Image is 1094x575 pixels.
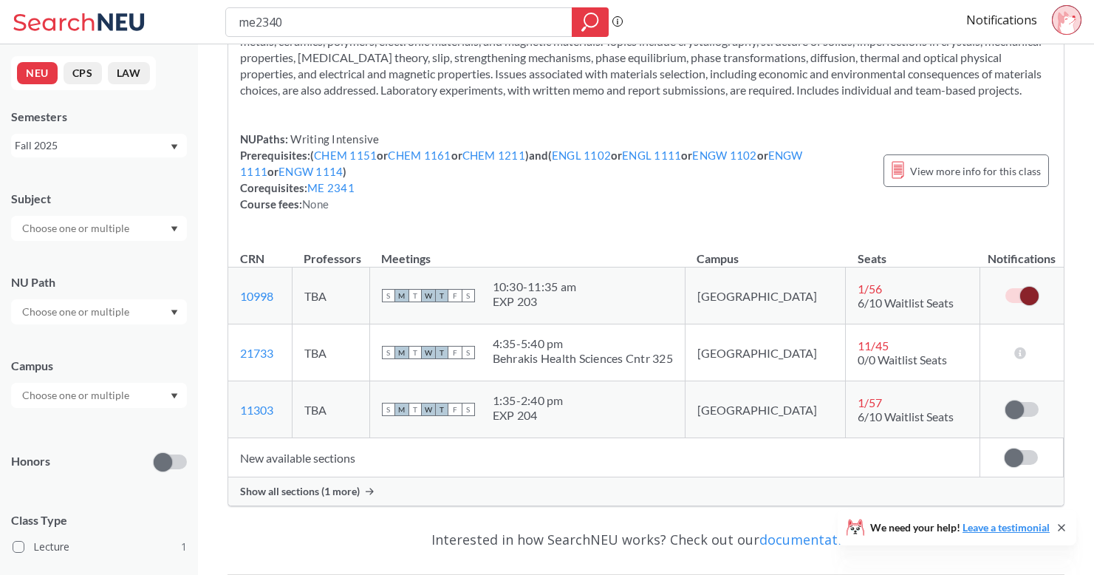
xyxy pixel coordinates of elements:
[307,181,355,194] a: ME 2341
[966,12,1037,28] a: Notifications
[408,289,422,302] span: T
[692,149,756,162] a: ENGW 1102
[171,393,178,399] svg: Dropdown arrow
[685,268,845,324] td: [GEOGRAPHIC_DATA]
[237,10,561,35] input: Class, professor, course number, "phrase"
[11,299,187,324] div: Dropdown arrow
[858,353,947,367] span: 0/0 Waitlist Seats
[171,310,178,316] svg: Dropdown arrow
[858,395,882,409] span: 1 / 57
[11,358,187,374] div: Campus
[288,132,380,146] span: Writing Intensive
[408,403,422,416] span: T
[462,289,475,302] span: S
[171,144,178,150] svg: Dropdown arrow
[11,216,187,241] div: Dropdown arrow
[228,477,1064,506] div: Show all sections (1 more)
[240,289,273,303] a: 10998
[462,346,475,359] span: S
[870,523,1050,533] span: We need your help!
[369,236,685,268] th: Meetings
[11,109,187,125] div: Semesters
[13,537,187,557] label: Lecture
[292,324,369,381] td: TBA
[278,165,343,178] a: ENGW 1114
[581,12,599,33] svg: magnifying glass
[11,274,187,290] div: NU Path
[408,346,422,359] span: T
[980,236,1063,268] th: Notifications
[462,403,475,416] span: S
[240,149,803,178] a: ENGW 1111
[181,539,187,555] span: 1
[910,162,1041,180] span: View more info for this class
[240,485,360,498] span: Show all sections (1 more)
[493,408,564,423] div: EXP 204
[462,149,525,162] a: CHEM 1211
[448,289,462,302] span: F
[422,289,435,302] span: W
[228,518,1064,561] div: Interested in how SearchNEU works? Check out our
[240,17,1052,98] section: Introduces the materials science field, which emphasizes the structure-processing property-perfor...
[858,282,882,296] span: 1 / 56
[382,346,395,359] span: S
[572,7,609,37] div: magnifying glass
[622,149,681,162] a: ENGL 1111
[395,289,408,302] span: M
[858,409,954,423] span: 6/10 Waitlist Seats
[493,393,564,408] div: 1:35 - 2:40 pm
[228,438,980,477] td: New available sections
[11,191,187,207] div: Subject
[759,531,861,548] a: documentation!
[11,383,187,408] div: Dropdown arrow
[448,403,462,416] span: F
[435,289,448,302] span: T
[292,268,369,324] td: TBA
[395,403,408,416] span: M
[240,403,273,417] a: 11303
[685,236,845,268] th: Campus
[11,512,187,528] span: Class Type
[493,351,673,366] div: Behrakis Health Sciences Cntr 325
[435,346,448,359] span: T
[395,346,408,359] span: M
[963,521,1050,534] a: Leave a testimonial
[302,197,329,211] span: None
[171,226,178,232] svg: Dropdown arrow
[15,137,169,154] div: Fall 2025
[858,338,889,353] span: 11 / 45
[422,346,435,359] span: W
[240,131,869,212] div: NUPaths: Prerequisites: ( or or ) and ( or or or or ) Corequisites: Course fees:
[11,134,187,157] div: Fall 2025Dropdown arrow
[448,346,462,359] span: F
[685,381,845,438] td: [GEOGRAPHIC_DATA]
[493,279,577,294] div: 10:30 - 11:35 am
[493,336,673,351] div: 4:35 - 5:40 pm
[382,403,395,416] span: S
[15,303,139,321] input: Choose one or multiple
[552,149,611,162] a: ENGL 1102
[240,251,264,267] div: CRN
[11,453,50,470] p: Honors
[292,236,369,268] th: Professors
[314,149,377,162] a: CHEM 1151
[292,381,369,438] td: TBA
[240,346,273,360] a: 21733
[422,403,435,416] span: W
[685,324,845,381] td: [GEOGRAPHIC_DATA]
[15,387,139,404] input: Choose one or multiple
[846,236,980,268] th: Seats
[435,403,448,416] span: T
[64,62,102,84] button: CPS
[15,220,139,237] input: Choose one or multiple
[858,296,954,310] span: 6/10 Waitlist Seats
[388,149,451,162] a: CHEM 1161
[493,294,577,309] div: EXP 203
[108,62,150,84] button: LAW
[17,62,58,84] button: NEU
[382,289,395,302] span: S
